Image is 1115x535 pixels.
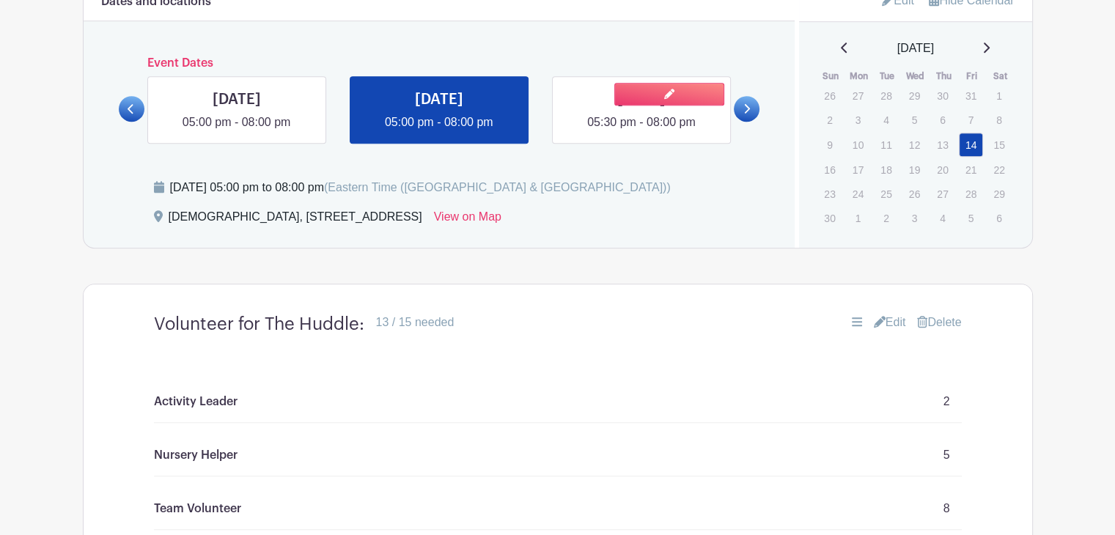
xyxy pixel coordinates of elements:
p: 5 [943,446,950,464]
p: 27 [930,182,954,205]
p: 22 [987,158,1011,181]
th: Fri [958,69,987,84]
p: Team Volunteer [154,500,241,517]
p: 18 [874,158,898,181]
p: 4 [874,108,898,131]
p: 13 [930,133,954,156]
div: 13 / 15 needed [376,314,455,331]
p: 9 [817,133,842,156]
p: Nursery Helper [154,446,238,464]
p: 2 [874,207,898,229]
p: 29 [902,84,927,107]
a: Delete [917,314,961,331]
a: 14 [959,133,983,157]
p: 2 [943,393,950,410]
p: 26 [817,84,842,107]
th: Wed [902,69,930,84]
th: Tue [873,69,902,84]
p: 2 [817,108,842,131]
p: 8 [987,108,1011,131]
p: 20 [930,158,954,181]
th: Sat [986,69,1015,84]
th: Sun [817,69,845,84]
p: 1 [846,207,870,229]
p: 31 [959,84,983,107]
p: 30 [930,84,954,107]
th: Thu [930,69,958,84]
div: [DATE] 05:00 pm to 08:00 pm [170,179,671,196]
p: 11 [874,133,898,156]
p: 10 [846,133,870,156]
h6: Event Dates [144,56,735,70]
p: 30 [817,207,842,229]
span: [DATE] [897,40,934,57]
h4: Volunteer for The Huddle: [154,314,364,335]
p: 26 [902,182,927,205]
p: 1 [987,84,1011,107]
p: 24 [846,182,870,205]
th: Mon [845,69,874,84]
a: Edit [874,314,906,331]
p: 21 [959,158,983,181]
p: 25 [874,182,898,205]
p: 3 [902,207,927,229]
div: [DEMOGRAPHIC_DATA], [STREET_ADDRESS] [169,208,422,232]
p: 27 [846,84,870,107]
p: 28 [874,84,898,107]
p: 12 [902,133,927,156]
p: 15 [987,133,1011,156]
p: 8 [943,500,950,517]
a: View on Map [434,208,501,232]
span: (Eastern Time ([GEOGRAPHIC_DATA] & [GEOGRAPHIC_DATA])) [324,181,671,193]
p: 3 [846,108,870,131]
p: 17 [846,158,870,181]
p: 6 [930,108,954,131]
p: 29 [987,182,1011,205]
p: 28 [959,182,983,205]
p: 23 [817,182,842,205]
p: 7 [959,108,983,131]
p: 4 [930,207,954,229]
p: 5 [902,108,927,131]
p: 6 [987,207,1011,229]
p: 19 [902,158,927,181]
p: 5 [959,207,983,229]
p: 16 [817,158,842,181]
p: Activity Leader [154,393,238,410]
